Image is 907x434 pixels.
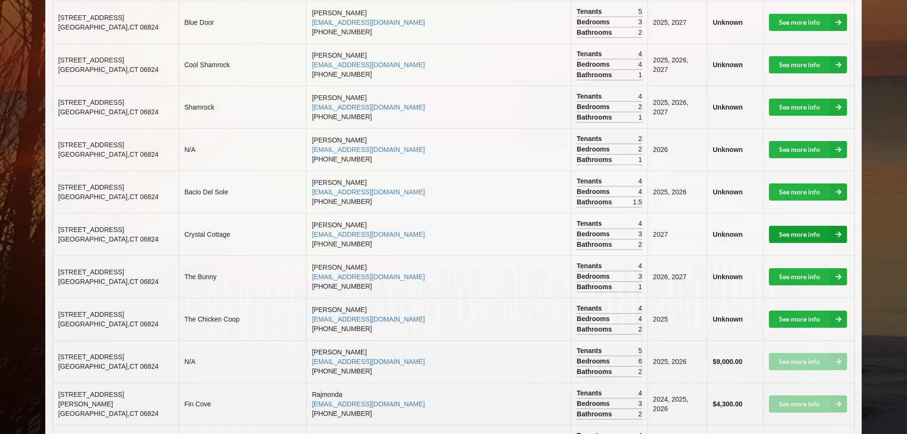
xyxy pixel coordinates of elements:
[179,43,306,86] td: Cool Shamrock
[577,155,614,164] span: Bathrooms
[312,188,425,196] a: [EMAIL_ADDRESS][DOMAIN_NAME]
[577,60,612,69] span: Bedrooms
[306,43,571,86] td: [PERSON_NAME] [PHONE_NUMBER]
[179,128,306,171] td: N/A
[769,268,847,285] a: See more info
[713,103,743,111] b: Unknown
[312,103,425,111] a: [EMAIL_ADDRESS][DOMAIN_NAME]
[58,311,124,318] span: [STREET_ADDRESS]
[769,99,847,116] a: See more info
[769,226,847,243] a: See more info
[179,1,306,43] td: Blue Door
[577,229,612,239] span: Bedrooms
[713,400,742,408] b: $4,300.00
[312,231,425,238] a: [EMAIL_ADDRESS][DOMAIN_NAME]
[58,99,124,106] span: [STREET_ADDRESS]
[312,146,425,153] a: [EMAIL_ADDRESS][DOMAIN_NAME]
[58,183,124,191] span: [STREET_ADDRESS]
[577,176,604,186] span: Tenants
[638,70,642,80] span: 1
[769,141,847,158] a: See more info
[577,7,604,16] span: Tenants
[179,298,306,340] td: The Chicken Coop
[577,219,604,228] span: Tenants
[769,56,847,73] a: See more info
[577,17,612,27] span: Bedrooms
[648,86,707,128] td: 2025, 2026, 2027
[306,128,571,171] td: [PERSON_NAME] [PHONE_NUMBER]
[577,197,614,207] span: Bathrooms
[638,91,642,101] span: 4
[769,183,847,201] a: See more info
[648,213,707,255] td: 2027
[638,324,642,334] span: 2
[638,314,642,323] span: 4
[638,272,642,281] span: 3
[58,66,159,73] span: [GEOGRAPHIC_DATA] , CT 06824
[312,358,425,365] a: [EMAIL_ADDRESS][DOMAIN_NAME]
[638,176,642,186] span: 4
[577,49,604,59] span: Tenants
[306,383,571,425] td: Rajmonda [PHONE_NUMBER]
[713,358,742,365] b: $9,000.00
[577,303,604,313] span: Tenants
[306,86,571,128] td: [PERSON_NAME] [PHONE_NUMBER]
[638,219,642,228] span: 4
[648,298,707,340] td: 2025
[638,187,642,196] span: 4
[638,388,642,398] span: 4
[58,278,159,285] span: [GEOGRAPHIC_DATA] , CT 06824
[648,1,707,43] td: 2025, 2027
[58,23,159,31] span: [GEOGRAPHIC_DATA] , CT 06824
[58,151,159,158] span: [GEOGRAPHIC_DATA] , CT 06824
[58,410,159,417] span: [GEOGRAPHIC_DATA] , CT 06824
[713,231,743,238] b: Unknown
[179,213,306,255] td: Crystal Cottage
[306,171,571,213] td: [PERSON_NAME] [PHONE_NUMBER]
[577,282,614,292] span: Bathrooms
[577,324,614,334] span: Bathrooms
[577,144,612,154] span: Bedrooms
[58,226,124,233] span: [STREET_ADDRESS]
[179,255,306,298] td: The Bunny
[58,363,159,370] span: [GEOGRAPHIC_DATA] , CT 06824
[577,28,614,37] span: Bathrooms
[577,102,612,111] span: Bedrooms
[577,346,604,355] span: Tenants
[306,255,571,298] td: [PERSON_NAME] [PHONE_NUMBER]
[179,171,306,213] td: Bacio Del Sole
[633,197,642,207] span: 1.5
[648,171,707,213] td: 2025, 2026
[58,14,124,21] span: [STREET_ADDRESS]
[306,298,571,340] td: [PERSON_NAME] [PHONE_NUMBER]
[58,268,124,276] span: [STREET_ADDRESS]
[312,61,425,69] a: [EMAIL_ADDRESS][DOMAIN_NAME]
[638,399,642,408] span: 3
[58,141,124,149] span: [STREET_ADDRESS]
[638,282,642,292] span: 1
[179,340,306,383] td: N/A
[638,261,642,271] span: 4
[638,367,642,376] span: 2
[179,383,306,425] td: Fin Cove
[577,399,612,408] span: Bedrooms
[648,43,707,86] td: 2025, 2026, 2027
[577,356,612,366] span: Bedrooms
[648,128,707,171] td: 2026
[713,61,743,69] b: Unknown
[713,188,743,196] b: Unknown
[638,112,642,122] span: 1
[713,273,743,281] b: Unknown
[58,391,124,408] span: [STREET_ADDRESS][PERSON_NAME]
[577,314,612,323] span: Bedrooms
[577,388,604,398] span: Tenants
[638,346,642,355] span: 5
[713,146,743,153] b: Unknown
[769,14,847,31] a: See more info
[58,56,124,64] span: [STREET_ADDRESS]
[638,134,642,143] span: 2
[577,112,614,122] span: Bathrooms
[577,91,604,101] span: Tenants
[577,261,604,271] span: Tenants
[769,311,847,328] a: See more info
